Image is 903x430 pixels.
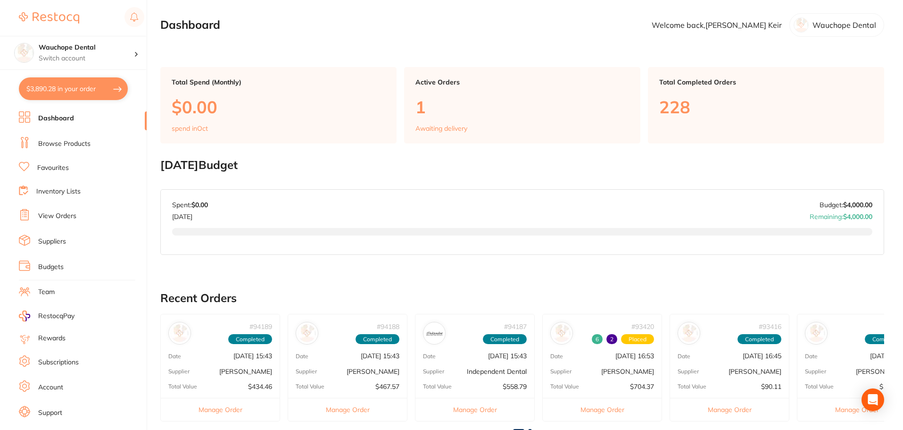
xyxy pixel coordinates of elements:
[606,334,617,345] span: Back orders
[172,209,208,220] p: [DATE]
[39,43,134,52] h4: Wauchope Dental
[425,324,443,342] img: Independent Dental
[19,311,30,321] img: RestocqPay
[415,78,629,86] p: Active Orders
[807,324,825,342] img: Adam Dental
[550,353,563,360] p: Date
[737,334,781,345] span: Completed
[423,383,452,390] p: Total Value
[415,97,629,117] p: 1
[39,54,134,63] p: Switch account
[160,18,220,32] h2: Dashboard
[759,323,781,330] p: # 93416
[805,353,818,360] p: Date
[550,383,579,390] p: Total Value
[168,368,190,375] p: Supplier
[38,139,91,149] a: Browse Products
[761,383,781,390] p: $90.11
[678,383,706,390] p: Total Value
[680,324,698,342] img: Henry Schein Halas
[601,368,654,375] p: [PERSON_NAME]
[38,287,55,297] a: Team
[248,383,272,390] p: $434.46
[423,368,444,375] p: Supplier
[296,383,324,390] p: Total Value
[467,368,527,375] p: Independent Dental
[543,398,662,421] button: Manage Order
[648,67,884,143] a: Total Completed Orders228
[843,212,872,221] strong: $4,000.00
[38,262,64,272] a: Budgets
[191,201,208,209] strong: $0.00
[36,187,81,196] a: Inventory Lists
[805,368,826,375] p: Supplier
[820,201,872,209] p: Budget:
[37,163,69,173] a: Favourites
[503,383,527,390] p: $558.79
[219,368,272,375] p: [PERSON_NAME]
[298,324,316,342] img: Henry Schein Halas
[296,368,317,375] p: Supplier
[404,67,640,143] a: Active Orders1Awaiting delivery
[356,334,399,345] span: Completed
[678,353,690,360] p: Date
[592,334,603,345] span: Received
[228,334,272,345] span: Completed
[670,398,789,421] button: Manage Order
[161,398,280,421] button: Manage Order
[19,12,79,24] img: Restocq Logo
[160,292,884,305] h2: Recent Orders
[843,201,872,209] strong: $4,000.00
[38,408,62,418] a: Support
[19,311,75,321] a: RestocqPay
[38,358,79,367] a: Subscriptions
[659,97,873,117] p: 228
[810,209,872,220] p: Remaining:
[171,324,189,342] img: Adam Dental
[652,21,782,29] p: Welcome back, [PERSON_NAME] Keir
[172,201,208,209] p: Spent:
[812,21,876,29] p: Wauchope Dental
[488,352,527,360] p: [DATE] 15:43
[288,398,407,421] button: Manage Order
[38,334,66,343] a: Rewards
[347,368,399,375] p: [PERSON_NAME]
[19,7,79,29] a: Restocq Logo
[38,211,76,221] a: View Orders
[550,368,572,375] p: Supplier
[678,368,699,375] p: Supplier
[168,383,197,390] p: Total Value
[483,334,527,345] span: Completed
[729,368,781,375] p: [PERSON_NAME]
[38,383,63,392] a: Account
[15,43,33,62] img: Wauchope Dental
[249,323,272,330] p: # 94189
[805,383,834,390] p: Total Value
[168,353,181,360] p: Date
[172,97,385,117] p: $0.00
[862,388,884,411] div: Open Intercom Messenger
[233,352,272,360] p: [DATE] 15:43
[423,353,436,360] p: Date
[19,77,128,100] button: $3,890.28 in your order
[38,114,74,123] a: Dashboard
[172,125,208,132] p: spend in Oct
[504,323,527,330] p: # 94187
[172,78,385,86] p: Total Spend (Monthly)
[296,353,308,360] p: Date
[160,159,884,172] h2: [DATE] Budget
[743,352,781,360] p: [DATE] 16:45
[415,398,534,421] button: Manage Order
[38,237,66,246] a: Suppliers
[659,78,873,86] p: Total Completed Orders
[615,352,654,360] p: [DATE] 16:53
[630,383,654,390] p: $704.37
[553,324,571,342] img: Henry Schein Halas
[621,334,654,345] span: Placed
[415,125,467,132] p: Awaiting delivery
[160,67,397,143] a: Total Spend (Monthly)$0.00spend inOct
[377,323,399,330] p: # 94188
[38,312,75,321] span: RestocqPay
[631,323,654,330] p: # 93420
[375,383,399,390] p: $467.57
